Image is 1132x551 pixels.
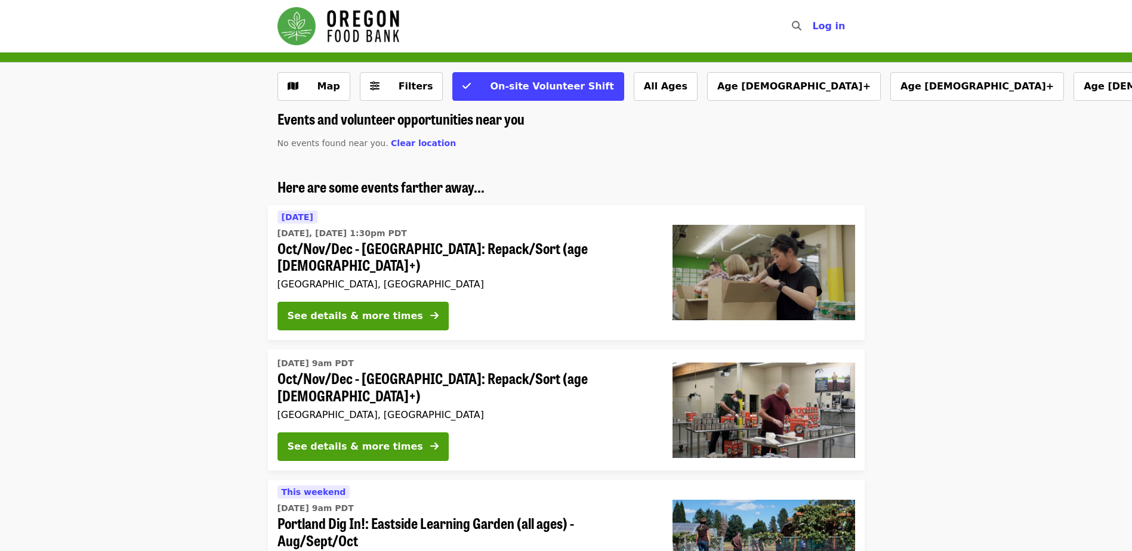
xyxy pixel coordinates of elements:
a: See details for "Oct/Nov/Dec - Portland: Repack/Sort (age 16+)" [268,349,865,470]
div: See details & more times [288,439,423,454]
button: Age [DEMOGRAPHIC_DATA]+ [890,72,1064,101]
span: This weekend [282,487,346,497]
time: [DATE] 9am PDT [277,502,354,515]
input: Search [809,12,818,41]
div: See details & more times [288,309,423,323]
span: Filters [399,81,433,92]
span: Oct/Nov/Dec - [GEOGRAPHIC_DATA]: Repack/Sort (age [DEMOGRAPHIC_DATA]+) [277,240,653,274]
span: Oct/Nov/Dec - [GEOGRAPHIC_DATA]: Repack/Sort (age [DEMOGRAPHIC_DATA]+) [277,370,653,404]
i: arrow-right icon [430,441,439,452]
button: Log in [803,14,855,38]
i: search icon [792,20,801,32]
img: Oregon Food Bank - Home [277,7,399,45]
button: On-site Volunteer Shift [452,72,624,101]
i: arrow-right icon [430,310,439,321]
span: Log in [812,20,845,32]
i: check icon [462,81,471,92]
span: Here are some events farther away... [277,176,485,197]
i: sliders-h icon [370,81,380,92]
div: [GEOGRAPHIC_DATA], [GEOGRAPHIC_DATA] [277,278,653,290]
button: See details & more times [277,432,449,461]
span: Map [317,81,340,92]
a: See details for "Oct/Nov/Dec - Portland: Repack/Sort (age 8+)" [268,205,865,340]
img: Oct/Nov/Dec - Portland: Repack/Sort (age 16+) organized by Oregon Food Bank [673,363,855,458]
span: [DATE] [282,212,313,222]
img: Oct/Nov/Dec - Portland: Repack/Sort (age 8+) organized by Oregon Food Bank [673,225,855,320]
span: Portland Dig In!: Eastside Learning Garden (all ages) - Aug/Sept/Oct [277,515,653,549]
span: No events found near you. [277,138,388,148]
button: Filters (0 selected) [360,72,443,101]
button: Age [DEMOGRAPHIC_DATA]+ [707,72,881,101]
div: [GEOGRAPHIC_DATA], [GEOGRAPHIC_DATA] [277,409,653,420]
span: On-site Volunteer Shift [490,81,613,92]
span: Clear location [391,138,456,148]
time: [DATE] 9am PDT [277,357,354,370]
button: Clear location [391,137,456,150]
button: Show map view [277,72,350,101]
span: Events and volunteer opportunities near you [277,108,525,129]
button: See details & more times [277,302,449,330]
i: map icon [288,81,298,92]
button: All Ages [634,72,698,101]
time: [DATE], [DATE] 1:30pm PDT [277,227,407,240]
